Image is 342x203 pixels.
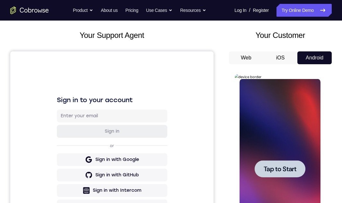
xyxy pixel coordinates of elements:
[47,117,157,130] button: Sign in with GitHub
[47,148,157,161] button: Sign in with Zendesk
[47,166,157,171] p: Don't have an account?
[101,4,118,17] a: About us
[276,4,332,17] a: Try Online Demo
[85,120,128,127] div: Sign in with GitHub
[85,105,129,111] div: Sign in with Google
[47,74,157,86] button: Sign in
[47,133,157,146] button: Sign in with Intercom
[249,6,250,14] span: /
[47,102,157,115] button: Sign in with Google
[10,30,214,41] h2: Your Support Agent
[73,4,93,17] button: Product
[96,166,142,171] a: Create a new account
[146,4,172,17] button: Use Cases
[83,151,130,158] div: Sign in with Zendesk
[125,4,138,17] a: Pricing
[98,92,105,97] p: or
[263,51,298,64] button: iOS
[20,86,71,103] button: Tap to Start
[50,61,153,68] input: Enter your email
[229,30,332,41] h2: Your Customer
[29,92,62,98] span: Tap to Start
[253,4,269,17] a: Register
[297,51,332,64] button: Android
[10,6,49,14] a: Go to the home page
[229,51,263,64] button: Web
[234,4,246,17] a: Log In
[83,136,131,142] div: Sign in with Intercom
[180,4,206,17] button: Resources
